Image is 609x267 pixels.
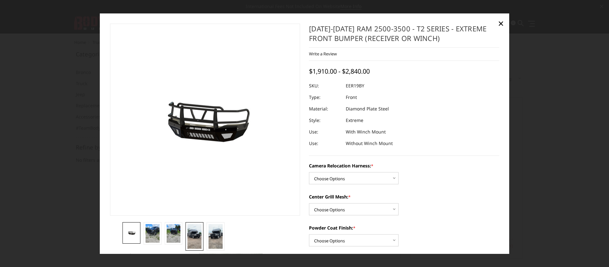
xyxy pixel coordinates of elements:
dt: SKU: [309,80,341,92]
dd: Without Winch Mount [346,138,393,149]
h1: [DATE]-[DATE] Ram 2500-3500 - T2 Series - Extreme Front Bumper (receiver or winch) [309,23,499,47]
dd: With Winch Mount [346,126,386,138]
dt: Material: [309,103,341,115]
dt: Type: [309,92,341,103]
dt: Use: [309,138,341,149]
dt: Use: [309,126,341,138]
a: 2019-2025 Ram 2500-3500 - T2 Series - Extreme Front Bumper (receiver or winch) [110,23,300,215]
img: 2019-2025 Ram 2500-3500 - T2 Series - Extreme Front Bumper (receiver or winch) [187,224,202,249]
dd: Diamond Plate Steel [346,103,389,115]
a: Close [496,18,506,28]
span: × [498,16,504,30]
img: 2019-2025 Ram 2500-3500 - T2 Series - Extreme Front Bumper (receiver or winch) [146,224,160,242]
img: 2019-2025 Ram 2500-3500 - T2 Series - Extreme Front Bumper (receiver or winch) [124,230,138,236]
label: Camera Relocation Harness: [309,162,499,169]
dt: Style: [309,115,341,126]
a: Write a Review [309,51,337,57]
img: 2019-2025 Ram 2500-3500 - T2 Series - Extreme Front Bumper (receiver or winch) [167,224,181,242]
dd: EER19BY [346,80,364,92]
span: $1,910.00 - $2,840.00 [309,67,370,76]
dd: Extreme [346,115,363,126]
dd: Front [346,92,357,103]
label: Center Grill Mesh: [309,193,499,200]
label: Powder Coat Finish: [309,224,499,231]
img: 2019-2025 Ram 2500-3500 - T2 Series - Extreme Front Bumper (receiver or winch) [209,224,223,249]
